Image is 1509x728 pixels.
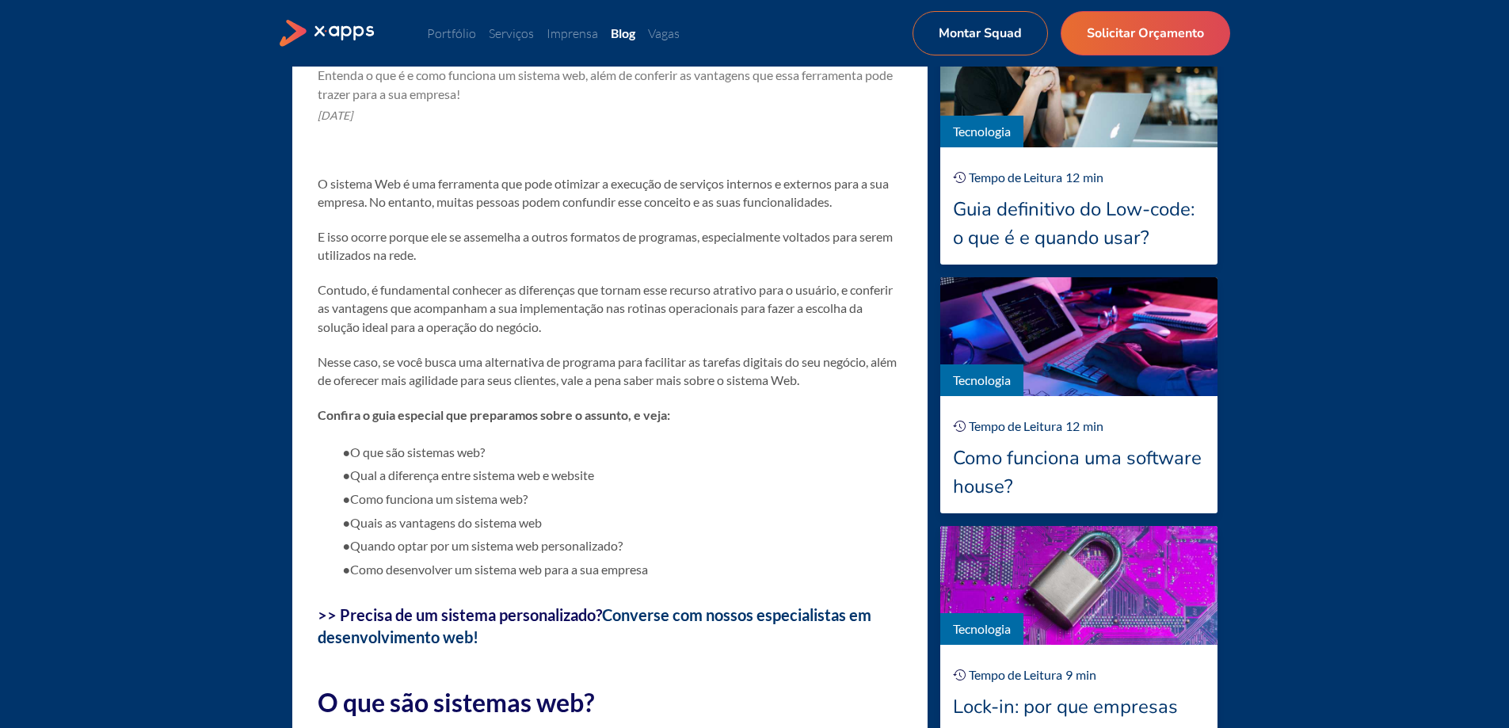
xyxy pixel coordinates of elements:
[969,168,1062,187] div: Tempo de Leitura
[318,66,902,104] div: Entenda o que é e como funciona um sistema web, além de conferir as vantagens que essa ferramenta...
[1065,417,1080,436] div: 12
[1076,665,1096,684] div: min
[940,147,1217,265] a: Tempo de Leitura12minGuia definitivo do Low-code: o que é e quando usar?
[343,558,902,581] li: Como desenvolver um sistema web para a sua empresa
[940,396,1217,513] a: Tempo de Leitura12minComo funciona uma software house?
[953,444,1205,501] div: Como funciona uma software house?
[318,353,902,389] p: Nesse caso, se você busca uma alternativa de programa para facilitar as tarefas digitais do seu n...
[343,562,351,577] strong: ●
[318,684,902,720] h2: O que são sistemas web?
[343,487,902,511] li: Como funciona um sistema web?
[969,665,1062,684] div: Tempo de Leitura
[913,11,1048,55] a: Montar Squad
[318,174,902,211] p: O sistema Web é uma ferramenta que pode otimizar a execução de serviços internos e externos para ...
[648,25,680,41] a: Vagas
[343,491,351,506] strong: ●
[489,25,534,41] a: Serviços
[318,227,902,264] p: E isso ocorre porque ele se assemelha a outros formatos de programas, especialmente voltados para...
[343,511,902,535] li: Quais as vantagens do sistema web
[318,107,902,124] div: [DATE]
[343,444,351,459] strong: ●
[953,195,1205,252] div: Guia definitivo do Low-code: o que é e quando usar?
[953,372,1011,387] a: Tecnologia
[1065,665,1073,684] div: 9
[318,280,902,336] p: Contudo, é fundamental conhecer as diferenças que tornam esse recurso atrativo para o usuário, e ...
[343,467,351,482] strong: ●
[318,604,902,649] h4: >> Precisa de um sistema personalizado?
[343,515,351,530] strong: ●
[318,407,670,422] strong: Confira o guia especial que preparamos sobre o assunto, e veja:
[1061,11,1230,55] a: Solicitar Orçamento
[343,538,351,553] strong: ●
[969,417,1062,436] div: Tempo de Leitura
[343,463,902,487] li: Qual a diferença entre sistema web e website
[1083,168,1103,187] div: min
[953,621,1011,636] a: Tecnologia
[953,124,1011,139] a: Tecnologia
[547,25,598,41] a: Imprensa
[318,605,871,646] a: Converse com nossos especialistas em desenvolvimento web!
[1065,168,1080,187] div: 12
[343,440,902,464] li: O que são sistemas web?
[343,534,902,558] li: Quando optar por um sistema web personalizado?
[1083,417,1103,436] div: min
[427,25,476,41] a: Portfólio
[611,25,635,40] a: Blog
